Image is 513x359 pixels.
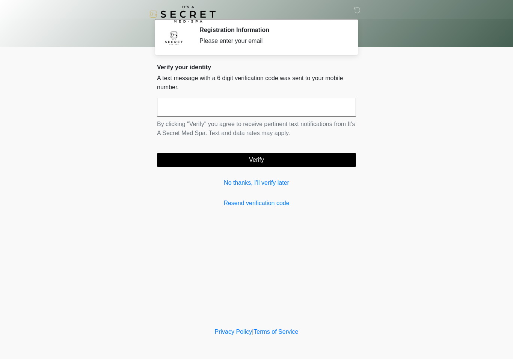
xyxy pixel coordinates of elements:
[157,120,356,138] p: By clicking "Verify" you agree to receive pertinent text notifications from It's A Secret Med Spa...
[199,26,345,33] h2: Registration Information
[215,329,252,335] a: Privacy Policy
[157,64,356,71] h2: Verify your identity
[253,329,298,335] a: Terms of Service
[157,153,356,167] button: Verify
[252,329,253,335] a: |
[157,199,356,208] a: Resend verification code
[199,37,345,46] div: Please enter your email
[149,6,216,23] img: It's A Secret Med Spa Logo
[157,178,356,187] a: No thanks, I'll verify later
[163,26,185,49] img: Agent Avatar
[157,74,356,92] p: A text message with a 6 digit verification code was sent to your mobile number.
